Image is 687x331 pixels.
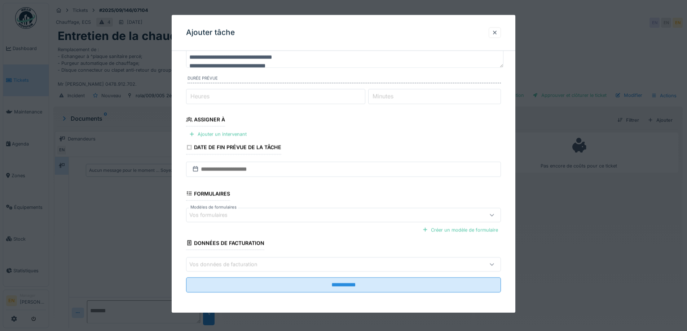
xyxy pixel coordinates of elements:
div: Données de facturation [186,238,264,250]
div: Vos données de facturation [189,260,268,268]
label: Heures [189,92,211,101]
div: Formulaires [186,188,230,201]
div: Vos formulaires [189,211,238,219]
div: Ajouter un intervenant [186,130,250,139]
h3: Ajouter tâche [186,28,235,37]
label: Modèles de formulaires [189,204,238,210]
div: Créer un modèle de formulaire [419,225,501,235]
div: Assigner à [186,114,225,126]
label: Durée prévue [188,76,501,84]
div: Date de fin prévue de la tâche [186,142,281,155]
label: Minutes [371,92,395,101]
